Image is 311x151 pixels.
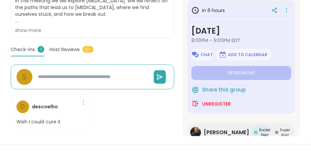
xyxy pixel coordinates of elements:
span: 8:00PM - 9:00PM EDT [191,37,291,44]
img: ShareWell Logomark [191,86,199,94]
a: Mike[PERSON_NAME]Rocket PeerRocket PeerSuper HostSuper Host [188,123,295,142]
img: ShareWell Logomark [191,100,199,108]
img: Mike [190,127,201,138]
span: Check-ins [11,46,35,53]
h4: descoelho [32,103,58,110]
span: Add to Calendar [228,52,268,58]
button: Enter group [191,66,291,80]
span: Share this group [202,86,246,94]
span: [PERSON_NAME] [204,128,249,137]
span: Host Reviews [50,46,80,53]
span: Super Host [280,127,290,138]
span: s [22,71,27,83]
button: Chat [191,49,213,61]
img: Super Host [275,131,278,134]
button: Unregister [191,97,231,111]
img: ShareWell Logomark [191,51,199,59]
img: Rocket Peer [254,131,258,134]
span: Rocket Peer [259,127,270,138]
button: Share this group [191,83,246,97]
span: Enter group [228,70,255,76]
span: d [21,102,25,112]
span: 5+ [82,46,94,53]
h3: [DATE] [191,25,291,37]
div: show more [15,27,170,34]
span: Unregister [202,101,231,107]
button: Add to Calendar [215,49,271,61]
h3: in 6 hours [191,6,225,14]
span: 1 [38,46,44,53]
span: Chat [201,52,213,58]
img: ShareWell Logomark [219,51,227,59]
p: Wish I could cure it [16,119,61,125]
